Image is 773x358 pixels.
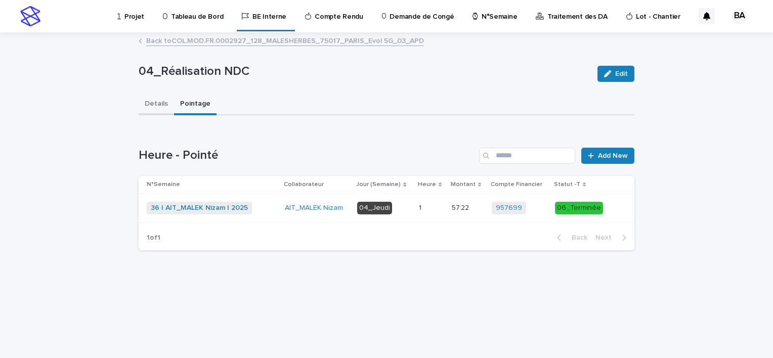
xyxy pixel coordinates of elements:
p: Compte Financier [491,179,542,190]
span: Add New [598,152,628,159]
p: 57.22 [452,202,471,212]
div: 06_Terminée [555,202,603,214]
p: 1 [419,202,423,212]
button: Back [549,233,591,242]
button: Next [591,233,634,242]
span: Next [595,234,618,241]
p: 1 of 1 [139,226,168,250]
a: 36 | AIT_MALEK Nizam | 2025 [151,204,248,212]
a: Back toCOL.MOD.FR.0002927_128_MALESHERBES_75017_PARIS_Evol 5G_03_APD [146,34,424,46]
p: N°Semaine [147,179,180,190]
img: stacker-logo-s-only.png [20,6,40,26]
a: 957699 [496,204,522,212]
tr: 36 | AIT_MALEK Nizam | 2025 AIT_MALEK Nizam 04_Jeudi11 57.2257.22 957699 06_Terminée [139,194,634,223]
div: 04_Jeudi [357,202,392,214]
p: Jour (Semaine) [356,179,401,190]
h1: Heure - Pointé [139,148,475,163]
span: Edit [615,70,628,77]
input: Search [479,148,575,164]
p: Heure [418,179,436,190]
p: Montant [451,179,476,190]
p: Collaborateur [284,179,324,190]
button: Pointage [174,94,217,115]
p: 04_Réalisation NDC [139,64,589,79]
button: Details [139,94,174,115]
button: Edit [597,66,634,82]
a: Add New [581,148,634,164]
span: Back [566,234,587,241]
a: AIT_MALEK Nizam [285,204,343,212]
p: Statut -T [554,179,580,190]
div: BA [732,8,748,24]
